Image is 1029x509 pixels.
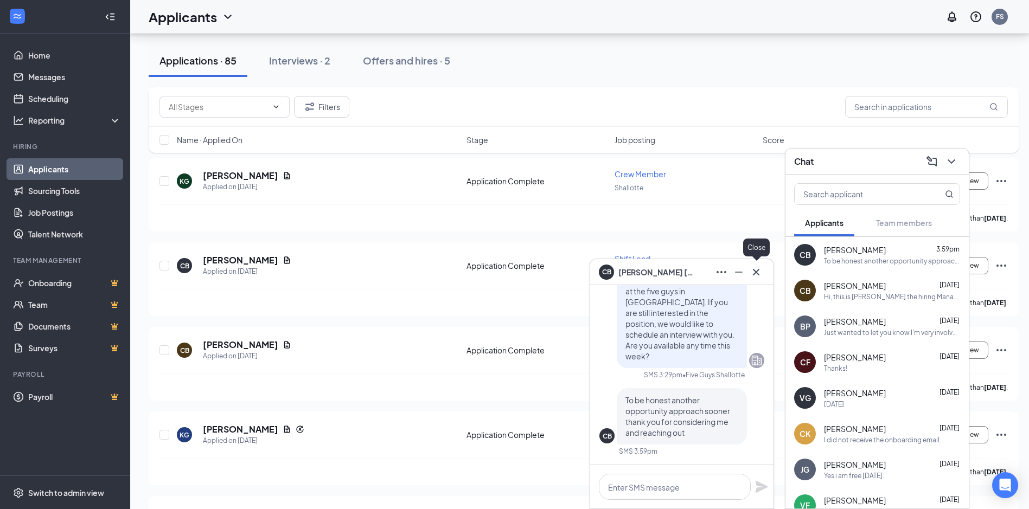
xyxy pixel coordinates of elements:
[984,468,1006,476] b: [DATE]
[824,352,886,363] span: [PERSON_NAME]
[794,156,814,167] h3: Chat
[283,340,291,349] svg: Document
[939,495,960,504] span: [DATE]
[615,184,643,192] span: Shallotte
[824,256,960,266] div: To be honest another opportunity approach sooner thank you for considering me and reaching out
[303,100,316,113] svg: Filter
[682,370,745,379] span: • Five Guys Shallotte
[925,155,938,168] svg: ComposeMessage
[203,170,278,182] h5: [PERSON_NAME]
[800,392,811,403] div: VG
[296,425,304,434] svg: Reapply
[12,11,23,22] svg: WorkstreamLogo
[177,134,242,145] span: Name · Applied On
[730,263,747,281] button: Minimize
[989,102,998,111] svg: MagnifyingGlass
[603,431,612,441] div: CB
[644,370,682,379] div: SMS 3:29pm
[755,480,768,493] svg: Plane
[984,214,1006,222] b: [DATE]
[203,266,291,277] div: Applied on [DATE]
[149,8,217,26] h1: Applicants
[801,464,809,475] div: JG
[625,265,734,361] span: Hey again, This is [PERSON_NAME], I am the GM at the five guys in [GEOGRAPHIC_DATA]. If you are s...
[13,487,24,498] svg: Settings
[28,115,122,126] div: Reporting
[876,218,932,228] span: Team members
[466,260,608,271] div: Application Complete
[800,285,811,296] div: CB
[28,88,121,109] a: Scheduling
[466,429,608,440] div: Application Complete
[363,54,450,67] div: Offers and hires · 5
[203,254,278,266] h5: [PERSON_NAME]
[824,280,886,291] span: [PERSON_NAME]
[28,202,121,223] a: Job Postings
[824,244,886,255] span: [PERSON_NAME]
[995,344,1008,357] svg: Ellipses
[105,11,116,22] svg: Collapse
[28,294,121,315] a: TeamCrown
[180,430,189,440] div: KG
[800,428,810,439] div: CK
[618,266,694,278] span: [PERSON_NAME] [PERSON_NAME]
[283,425,291,434] svg: Document
[824,435,941,444] div: I did not receive the onboarding email.
[824,423,886,434] span: [PERSON_NAME]
[615,134,655,145] span: Job posting
[615,169,666,179] span: Crew Member
[995,175,1008,188] svg: Ellipses
[945,155,958,168] svg: ChevronDown
[845,96,1008,118] input: Search in applications
[996,12,1004,21] div: FS
[28,223,121,245] a: Talent Network
[747,263,765,281] button: Cross
[169,101,267,113] input: All Stages
[625,395,730,437] span: To be honest another opportunity approach sooner thank you for considering me and reaching out
[984,299,1006,307] b: [DATE]
[28,66,121,88] a: Messages
[203,435,304,446] div: Applied on [DATE]
[992,472,1018,498] div: Open Intercom Messenger
[800,321,810,332] div: BP
[221,10,234,23] svg: ChevronDown
[939,388,960,396] span: [DATE]
[939,317,960,325] span: [DATE]
[28,337,121,359] a: SurveysCrown
[824,364,847,373] div: Thanks!
[824,495,886,506] span: [PERSON_NAME]
[13,256,119,265] div: Team Management
[203,339,278,351] h5: [PERSON_NAME]
[203,182,291,192] div: Applied on [DATE]
[28,386,121,408] a: PayrollCrown
[805,218,843,228] span: Applicants
[180,346,189,355] div: CB
[466,345,608,356] div: Application Complete
[939,460,960,468] span: [DATE]
[939,424,960,432] span: [DATE]
[466,176,608,186] div: Application Complete
[795,184,923,204] input: Search applicant
[943,153,960,170] button: ChevronDown
[995,259,1008,272] svg: Ellipses
[945,190,954,198] svg: MagnifyingGlass
[750,354,763,367] svg: Company
[615,254,650,263] span: Shift Lead
[180,177,189,186] div: KG
[750,266,763,279] svg: Cross
[715,266,728,279] svg: Ellipses
[28,44,121,66] a: Home
[824,328,960,337] div: Just wanted to let you know I'm very involved in [DEMOGRAPHIC_DATA] on Sundays the only day I nee...
[28,315,121,337] a: DocumentsCrown
[923,153,941,170] button: ComposeMessage
[984,383,1006,391] b: [DATE]
[28,487,104,498] div: Switch to admin view
[824,292,960,301] div: Hi, this is [PERSON_NAME] the hiring Manager at Five Guys. I would love to have a sit-down interv...
[732,266,745,279] svg: Minimize
[269,54,330,67] div: Interviews · 2
[13,115,24,126] svg: Analysis
[936,245,960,253] span: 3:59pm
[800,357,810,368] div: CF
[28,272,121,294] a: OnboardingCrown
[945,10,958,23] svg: Notifications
